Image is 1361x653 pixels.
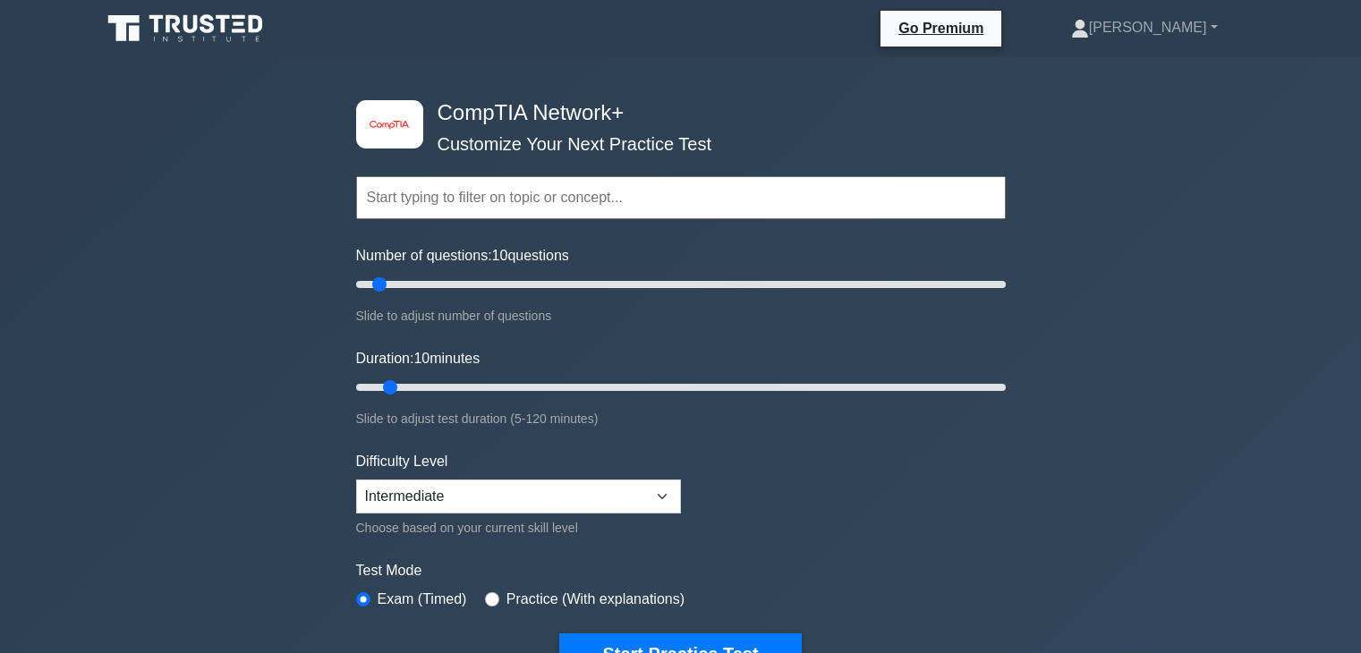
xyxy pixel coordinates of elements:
[430,100,918,126] h4: CompTIA Network+
[356,517,681,539] div: Choose based on your current skill level
[378,589,467,610] label: Exam (Timed)
[888,17,994,39] a: Go Premium
[492,248,508,263] span: 10
[413,351,430,366] span: 10
[356,560,1006,581] label: Test Mode
[356,176,1006,219] input: Start typing to filter on topic or concept...
[356,348,481,369] label: Duration: minutes
[356,408,1006,429] div: Slide to adjust test duration (5-120 minutes)
[356,305,1006,326] div: Slide to adjust number of questions
[356,451,448,472] label: Difficulty Level
[506,589,685,610] label: Practice (With explanations)
[1028,10,1261,46] a: [PERSON_NAME]
[356,245,569,267] label: Number of questions: questions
